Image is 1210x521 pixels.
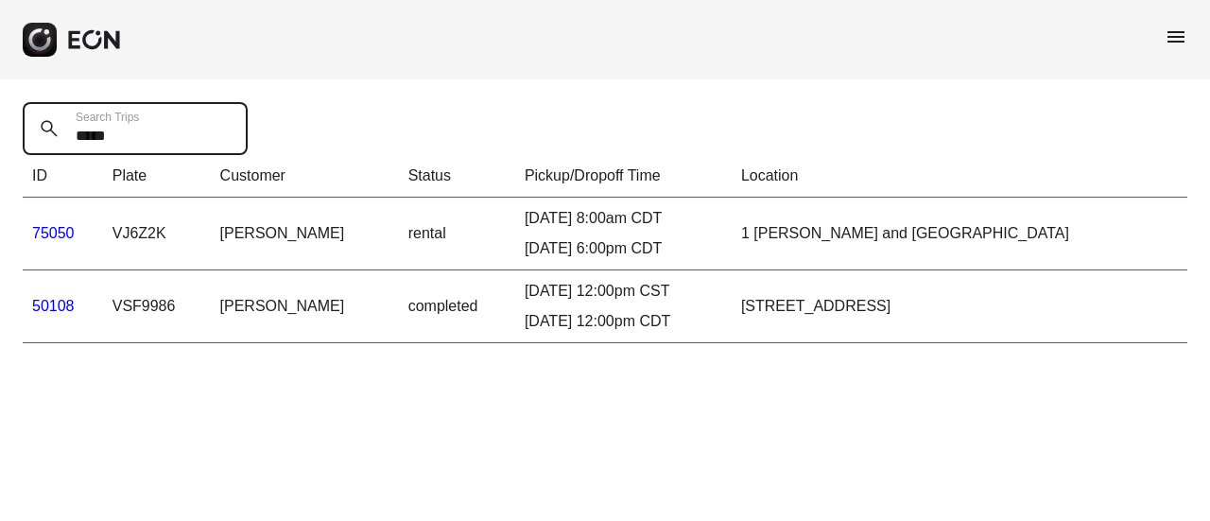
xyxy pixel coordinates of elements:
div: [DATE] 12:00pm CST [525,280,722,303]
td: [PERSON_NAME] [211,198,399,270]
div: [DATE] 6:00pm CDT [525,237,722,260]
a: 75050 [32,225,75,241]
div: [DATE] 12:00pm CDT [525,310,722,333]
td: VSF9986 [103,270,211,343]
th: Customer [211,155,399,198]
th: Status [399,155,515,198]
th: Location [732,155,1187,198]
td: completed [399,270,515,343]
td: VJ6Z2K [103,198,211,270]
td: 1 [PERSON_NAME] and [GEOGRAPHIC_DATA] [732,198,1187,270]
a: 50108 [32,298,75,314]
td: rental [399,198,515,270]
div: [DATE] 8:00am CDT [525,207,722,230]
td: [STREET_ADDRESS] [732,270,1187,343]
th: Plate [103,155,211,198]
th: Pickup/Dropoff Time [515,155,732,198]
td: [PERSON_NAME] [211,270,399,343]
label: Search Trips [76,110,139,125]
span: menu [1165,26,1187,48]
th: ID [23,155,103,198]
